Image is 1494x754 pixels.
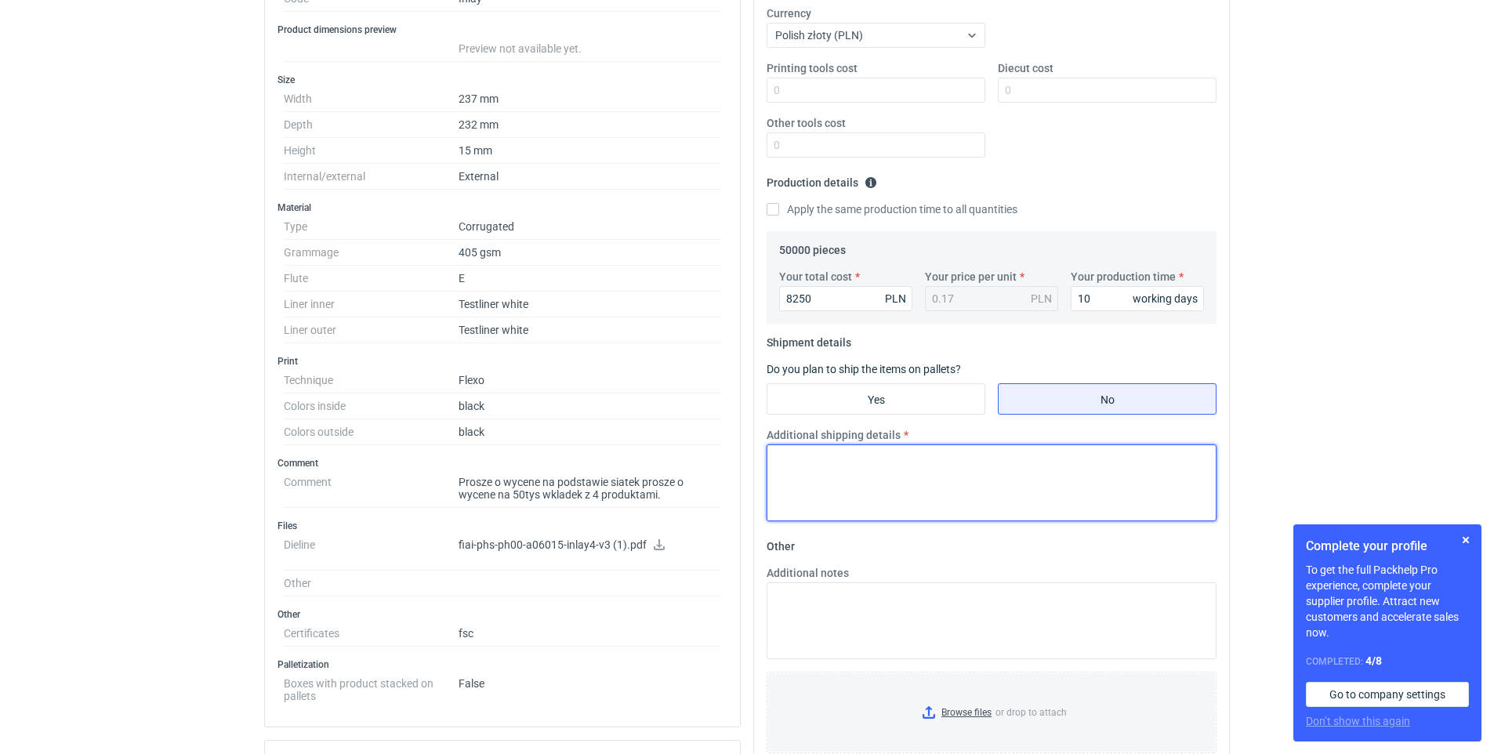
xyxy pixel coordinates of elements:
[1306,537,1469,556] h1: Complete your profile
[459,393,721,419] dd: black
[767,330,851,349] legend: Shipment details
[284,214,459,240] dt: Type
[998,60,1053,76] label: Diecut cost
[284,266,459,292] dt: Flute
[767,60,858,76] label: Printing tools cost
[459,292,721,317] dd: Testliner white
[1071,269,1176,285] label: Your production time
[277,24,727,36] h3: Product dimensions preview
[277,74,727,86] h3: Size
[284,112,459,138] dt: Depth
[459,138,721,164] dd: 15 mm
[277,520,727,532] h3: Files
[767,78,985,103] input: 0
[767,132,985,158] input: 0
[459,538,721,553] p: fiai-phs-ph00-a06015-inlay4-v3 (1).pdf
[284,393,459,419] dt: Colors inside
[277,658,727,671] h3: Palletization
[459,214,721,240] dd: Corrugated
[284,571,459,596] dt: Other
[459,368,721,393] dd: Flexo
[277,355,727,368] h3: Print
[459,86,721,112] dd: 237 mm
[459,469,721,508] dd: Prosze o wycene na podstawie siatek prosze o wycene na 50tys wkladek z 4 produktami.
[998,78,1217,103] input: 0
[779,269,852,285] label: Your total cost
[767,5,811,21] label: Currency
[767,201,1017,217] label: Apply the same production time to all quantities
[284,164,459,190] dt: Internal/external
[775,29,863,42] span: Polish złoty (PLN)
[779,286,912,311] input: 0
[284,621,459,647] dt: Certificates
[284,469,459,508] dt: Comment
[459,419,721,445] dd: black
[1365,654,1382,667] strong: 4 / 8
[1071,286,1204,311] input: 0
[459,317,721,343] dd: Testliner white
[284,671,459,702] dt: Boxes with product stacked on pallets
[284,419,459,445] dt: Colors outside
[459,42,582,55] span: Preview not available yet.
[767,427,901,443] label: Additional shipping details
[459,621,721,647] dd: fsc
[1306,682,1469,707] a: Go to company settings
[459,671,721,702] dd: False
[885,291,906,306] div: PLN
[1306,562,1469,640] p: To get the full Packhelp Pro experience, complete your supplier profile. Attract new customers an...
[459,266,721,292] dd: E
[459,164,721,190] dd: External
[1306,653,1469,669] div: Completed:
[767,115,846,131] label: Other tools cost
[779,237,846,256] legend: 50000 pieces
[277,608,727,621] h3: Other
[284,317,459,343] dt: Liner outer
[1133,291,1198,306] div: working days
[277,201,727,214] h3: Material
[277,457,727,469] h3: Comment
[767,170,877,189] legend: Production details
[284,292,459,317] dt: Liner inner
[767,363,961,375] label: Do you plan to ship the items on pallets?
[925,269,1017,285] label: Your price per unit
[767,672,1216,752] label: or drop to attach
[459,240,721,266] dd: 405 gsm
[284,368,459,393] dt: Technique
[1031,291,1052,306] div: PLN
[767,534,795,553] legend: Other
[284,532,459,571] dt: Dieline
[284,240,459,266] dt: Grammage
[1456,531,1475,549] button: Skip for now
[1306,713,1410,729] button: Don’t show this again
[767,565,849,581] label: Additional notes
[284,138,459,164] dt: Height
[459,112,721,138] dd: 232 mm
[998,383,1217,415] label: No
[284,86,459,112] dt: Width
[767,383,985,415] label: Yes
